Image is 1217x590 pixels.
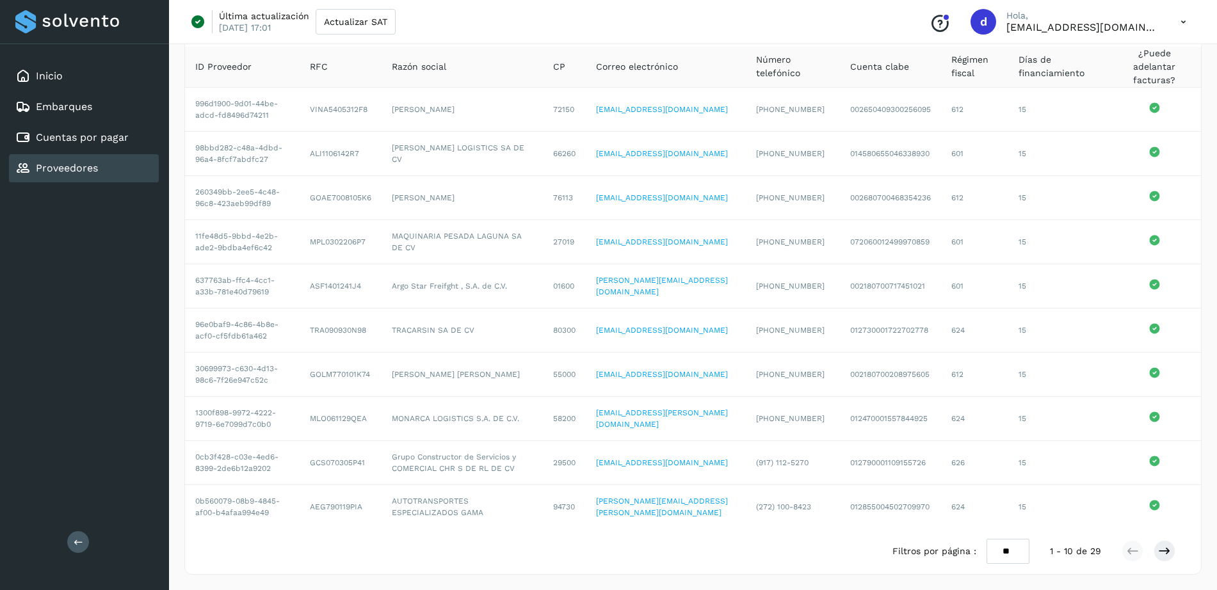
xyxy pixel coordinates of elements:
[596,149,728,158] a: [EMAIL_ADDRESS][DOMAIN_NAME]
[382,308,543,353] td: TRACARSIN SA DE CV
[941,441,1008,485] td: 626
[941,485,1008,529] td: 624
[1008,485,1108,529] td: 15
[596,408,728,429] a: [EMAIL_ADDRESS][PERSON_NAME][DOMAIN_NAME]
[300,220,382,264] td: MPL0302206P7
[382,220,543,264] td: MAQUINARIA PESADA LAGUNA SA DE CV
[300,308,382,353] td: TRA090930N98
[1008,220,1108,264] td: 15
[543,353,586,397] td: 55000
[1008,353,1108,397] td: 15
[1008,176,1108,220] td: 15
[392,60,446,74] span: Razón social
[300,264,382,308] td: ASF1401241J4
[1006,10,1160,21] p: Hola,
[316,9,396,35] button: Actualizar SAT
[300,176,382,220] td: GOAE7008105K6
[382,264,543,308] td: Argo Star Freifght , S.A. de C.V.
[310,60,328,74] span: RFC
[324,17,387,26] span: Actualizar SAT
[300,485,382,529] td: AEG790119PIA
[543,397,586,441] td: 58200
[840,485,941,529] td: 012855004502709970
[756,105,825,114] span: [PHONE_NUMBER]
[300,353,382,397] td: GOLM770101K74
[185,264,300,308] td: 637763ab-ffc4-4cc1-a33b-781e40d79619
[9,154,159,182] div: Proveedores
[9,124,159,152] div: Cuentas por pagar
[195,60,252,74] span: ID Proveedor
[1050,545,1101,558] span: 1 - 10 de 29
[185,485,300,529] td: 0b560079-08b9-4845-af00-b4afaa994e49
[185,308,300,353] td: 96e0baf9-4c86-4b8e-acf0-cf5fdb61a462
[756,237,825,246] span: [PHONE_NUMBER]
[1008,397,1108,441] td: 15
[1008,88,1108,132] td: 15
[382,132,543,176] td: [PERSON_NAME] LOGISTICS SA DE CV
[840,176,941,220] td: 002680700468354236
[543,88,586,132] td: 72150
[1118,47,1191,87] span: ¿Puede adelantar facturas?
[596,276,728,296] a: [PERSON_NAME][EMAIL_ADDRESS][DOMAIN_NAME]
[941,132,1008,176] td: 601
[941,176,1008,220] td: 612
[382,176,543,220] td: [PERSON_NAME]
[185,132,300,176] td: 98bbd282-c48a-4dbd-96a4-8fcf7abdfc27
[382,397,543,441] td: MONARCA LOGISTICS S.A. DE C.V.
[1008,308,1108,353] td: 15
[756,414,825,423] span: [PHONE_NUMBER]
[840,353,941,397] td: 002180700208975605
[382,353,543,397] td: [PERSON_NAME] [PERSON_NAME]
[596,497,728,517] a: [PERSON_NAME][EMAIL_ADDRESS][PERSON_NAME][DOMAIN_NAME]
[756,193,825,202] span: [PHONE_NUMBER]
[756,149,825,158] span: [PHONE_NUMBER]
[840,220,941,264] td: 072060012499970859
[553,60,565,74] span: CP
[219,22,271,33] p: [DATE] 17:01
[219,10,309,22] p: Última actualización
[840,441,941,485] td: 012790001109155726
[840,264,941,308] td: 002180700717451021
[1008,132,1108,176] td: 15
[596,326,728,335] a: [EMAIL_ADDRESS][DOMAIN_NAME]
[185,88,300,132] td: 996d1900-9d01-44be-adcd-fd8496d74211
[300,397,382,441] td: MLO061129QEA
[941,353,1008,397] td: 612
[850,60,909,74] span: Cuenta clabe
[941,308,1008,353] td: 624
[756,370,825,379] span: [PHONE_NUMBER]
[9,93,159,121] div: Embarques
[382,441,543,485] td: Grupo Constructor de Servicios y COMERCIAL CHR S DE RL DE CV
[543,132,586,176] td: 66260
[596,60,678,74] span: Correo electrónico
[756,326,825,335] span: [PHONE_NUMBER]
[300,441,382,485] td: GCS070305P41
[892,545,976,558] span: Filtros por página :
[756,458,809,467] span: (917) 112-5270
[596,237,728,246] a: [EMAIL_ADDRESS][DOMAIN_NAME]
[596,370,728,379] a: [EMAIL_ADDRESS][DOMAIN_NAME]
[382,485,543,529] td: AUTOTRANSPORTES ESPECIALIZADOS GAMA
[185,220,300,264] td: 11fe48d5-9bbd-4e2b-ade2-9bdba4ef6c42
[840,132,941,176] td: 014580655046338930
[840,88,941,132] td: 002650409300256095
[543,485,586,529] td: 94730
[1008,441,1108,485] td: 15
[36,70,63,82] a: Inicio
[1006,21,1160,33] p: darredondor@pochteca.net
[543,441,586,485] td: 29500
[756,53,830,80] span: Número telefónico
[36,131,129,143] a: Cuentas por pagar
[756,282,825,291] span: [PHONE_NUMBER]
[9,62,159,90] div: Inicio
[596,105,728,114] a: [EMAIL_ADDRESS][DOMAIN_NAME]
[543,264,586,308] td: 01600
[185,353,300,397] td: 30699973-c630-4d13-98c6-7f26e947c52c
[941,397,1008,441] td: 624
[36,100,92,113] a: Embarques
[36,162,98,174] a: Proveedores
[185,441,300,485] td: 0cb3f428-c03e-4ed6-8399-2de6b12a9202
[1008,264,1108,308] td: 15
[951,53,998,80] span: Régimen fiscal
[300,88,382,132] td: VINA5405312F8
